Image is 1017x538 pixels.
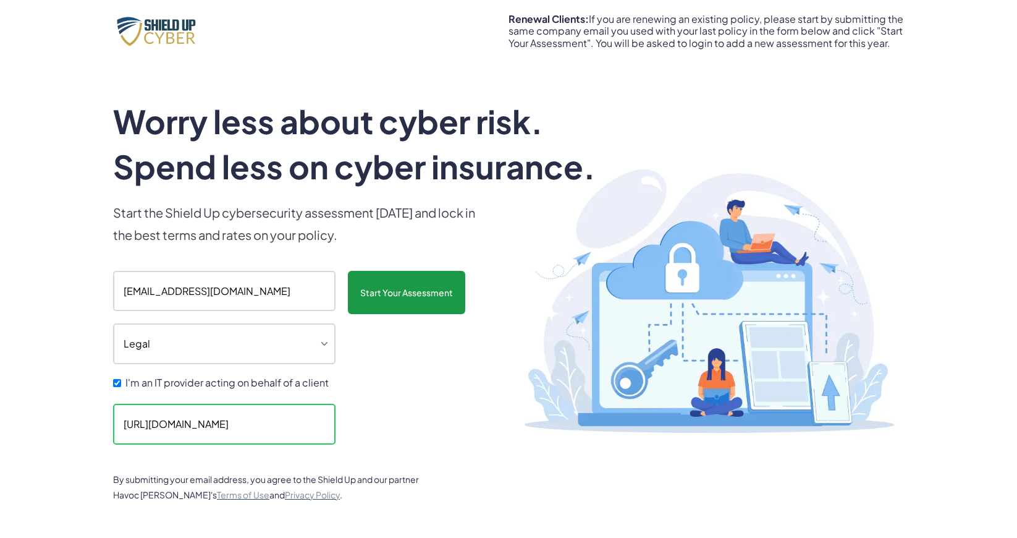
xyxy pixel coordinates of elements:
[508,12,589,25] strong: Renewal Clients:
[113,271,335,312] input: Enter your company email
[348,271,465,314] input: Start Your Assessment
[125,377,329,388] span: I'm an IT provider acting on behalf of a client
[113,404,335,445] input: Enter your client's website
[217,489,269,500] a: Terms of Use
[113,271,484,457] form: scanform
[113,379,121,387] input: I'm an IT provider acting on behalf of a client
[113,472,434,503] div: By submitting your email address, you agree to the Shield Up and our partner Havoc [PERSON_NAME]'...
[285,489,340,500] a: Privacy Policy
[508,13,904,49] div: If you are renewing an existing policy, please start by submitting the same company email you use...
[113,99,627,189] h1: Worry less about cyber risk. Spend less on cyber insurance.
[113,14,206,48] img: Shield Up Cyber Logo
[113,202,484,246] p: Start the Shield Up cybersecurity assessment [DATE] and lock in the best terms and rates on your ...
